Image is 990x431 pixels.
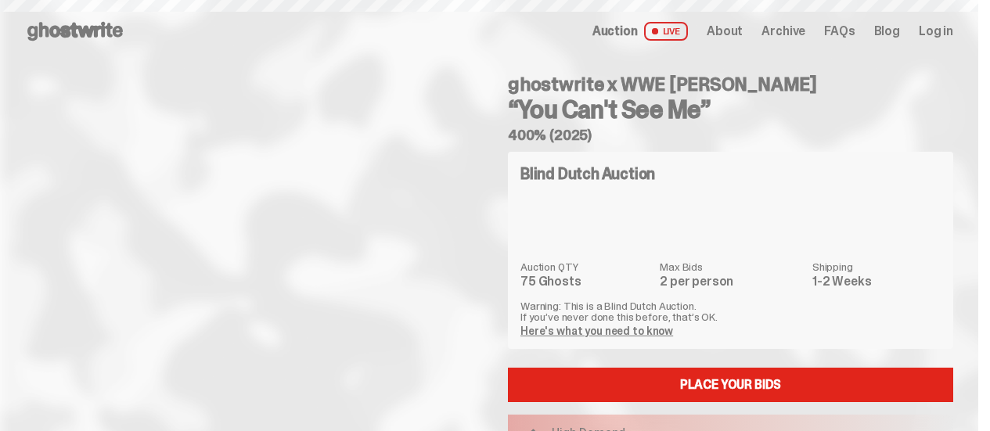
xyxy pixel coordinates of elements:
[812,275,941,288] dd: 1-2 Weeks
[520,261,650,272] dt: Auction QTY
[508,128,953,142] h5: 400% (2025)
[761,25,805,38] a: Archive
[919,25,953,38] a: Log in
[520,275,650,288] dd: 75 Ghosts
[520,324,673,338] a: Here's what you need to know
[508,75,953,94] h4: ghostwrite x WWE [PERSON_NAME]
[874,25,900,38] a: Blog
[508,368,953,402] a: Place your Bids
[812,261,941,272] dt: Shipping
[824,25,855,38] a: FAQs
[508,97,953,122] h3: “You Can't See Me”
[707,25,743,38] a: About
[592,22,688,41] a: Auction LIVE
[592,25,638,38] span: Auction
[520,166,655,181] h4: Blind Dutch Auction
[660,275,803,288] dd: 2 per person
[644,22,689,41] span: LIVE
[520,300,941,322] p: Warning: This is a Blind Dutch Auction. If you’ve never done this before, that’s OK.
[660,261,803,272] dt: Max Bids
